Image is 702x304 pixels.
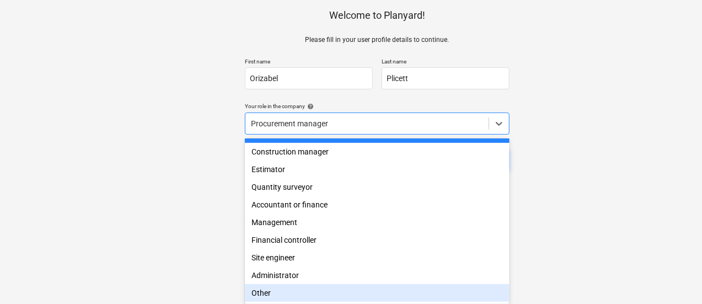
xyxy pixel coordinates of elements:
div: Widget de chat [647,251,702,304]
div: Site engineer [245,249,510,266]
div: Other [245,284,510,302]
input: First name [245,67,373,89]
div: Financial controller [245,231,510,249]
div: Your role in the company [245,103,510,110]
div: Quantity surveyor [245,178,510,196]
p: Welcome to Planyard! [329,9,425,22]
div: Management [245,214,510,231]
div: Accountant or finance [245,196,510,214]
div: Administrator [245,266,510,284]
p: Last name [382,58,510,67]
input: Last name [382,67,510,89]
span: help [305,103,314,110]
p: Please fill in your user profile details to continue. [306,35,449,45]
div: Estimator [245,161,510,178]
iframe: Chat Widget [647,251,702,304]
div: Construction manager [245,143,510,161]
p: First name [245,58,373,67]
